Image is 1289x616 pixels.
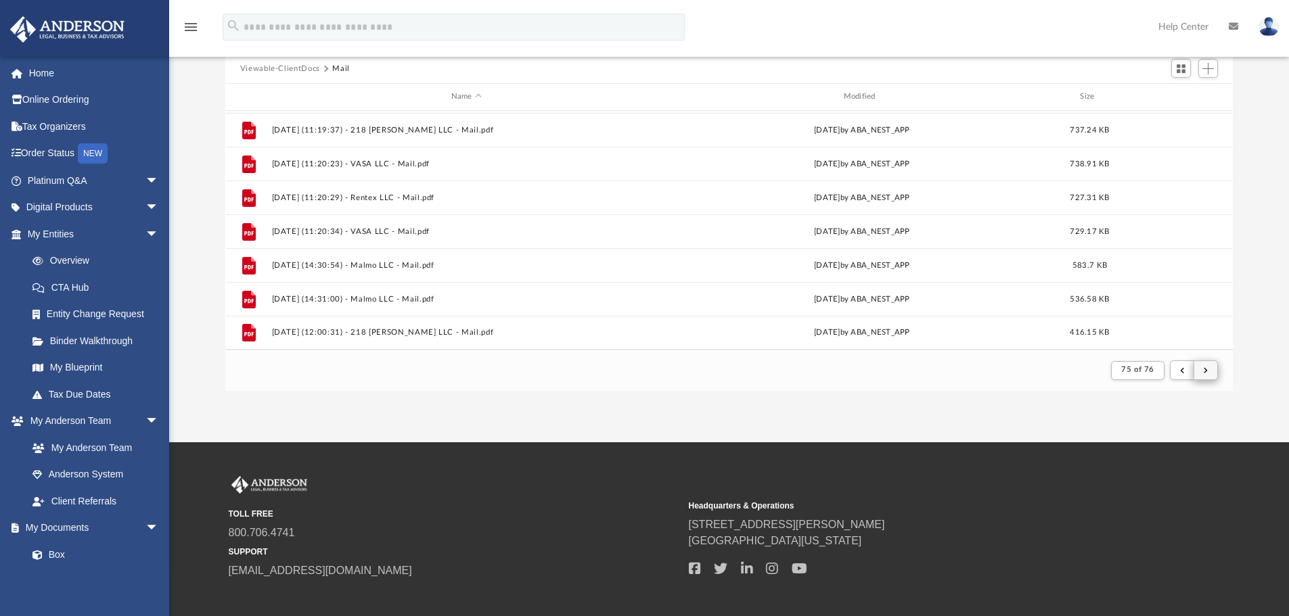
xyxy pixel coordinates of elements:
[78,143,108,164] div: NEW
[332,63,350,75] button: Mail
[9,60,179,87] a: Home
[229,546,679,558] small: SUPPORT
[183,26,199,35] a: menu
[19,247,179,275] a: Overview
[19,274,179,301] a: CTA Hub
[271,328,661,337] button: [DATE] (12:00:31) - 218 [PERSON_NAME] LLC - Mail.pdf
[689,519,885,530] a: [STREET_ADDRESS][PERSON_NAME]
[1259,17,1279,37] img: User Pic
[229,565,412,576] a: [EMAIL_ADDRESS][DOMAIN_NAME]
[229,476,310,494] img: Anderson Advisors Platinum Portal
[19,301,179,328] a: Entity Change Request
[1171,59,1192,78] button: Switch to Grid View
[667,293,1057,305] div: [DATE] by ABA_NEST_APP
[145,220,173,248] span: arrow_drop_down
[19,461,173,488] a: Anderson System
[667,225,1057,237] div: [DATE] by ABA_NEST_APP
[271,261,661,270] button: [DATE] (14:30:54) - Malmo LLC - Mail.pdf
[9,140,179,168] a: Order StatusNEW
[231,91,265,103] div: id
[271,91,660,103] div: Name
[1070,193,1109,201] span: 727.31 KB
[145,515,173,542] span: arrow_drop_down
[6,16,129,43] img: Anderson Advisors Platinum Portal
[689,500,1139,512] small: Headquarters & Operations
[9,408,173,435] a: My Anderson Teamarrow_drop_down
[9,515,173,542] a: My Documentsarrow_drop_down
[229,527,295,538] a: 800.706.4741
[667,259,1057,271] div: [DATE] by ABA_NEST_APP
[271,160,661,168] button: [DATE] (11:20:23) - VASA LLC - Mail.pdf
[1111,361,1164,380] button: 75 of 76
[689,535,862,546] a: [GEOGRAPHIC_DATA][US_STATE]
[145,167,173,195] span: arrow_drop_down
[19,434,166,461] a: My Anderson Team
[1072,261,1107,268] span: 583.7 KB
[9,194,179,221] a: Digital Productsarrow_drop_down
[240,63,320,75] button: Viewable-ClientDocs
[19,381,179,408] a: Tax Due Dates
[667,327,1057,339] div: [DATE] by ABA_NEST_APP
[666,91,1056,103] div: Modified
[667,191,1057,204] div: [DATE] by ABA_NEST_APP
[9,220,179,247] a: My Entitiesarrow_drop_down
[9,87,179,114] a: Online Ordering
[225,111,1234,350] div: grid
[1062,91,1116,103] div: Size
[667,158,1057,170] div: [DATE] by ABA_NEST_APP
[145,194,173,222] span: arrow_drop_down
[226,18,241,33] i: search
[19,568,173,595] a: Meeting Minutes
[1070,227,1109,235] span: 729.17 KB
[19,488,173,515] a: Client Referrals
[667,124,1057,136] div: [DATE] by ABA_NEST_APP
[1121,366,1154,373] span: 75 of 76
[271,126,661,135] button: [DATE] (11:19:37) - 218 [PERSON_NAME] LLC - Mail.pdf
[1070,295,1109,302] span: 536.58 KB
[1070,126,1109,133] span: 737.24 KB
[1123,91,1217,103] div: id
[19,327,179,354] a: Binder Walkthrough
[183,19,199,35] i: menu
[271,227,661,236] button: [DATE] (11:20:34) - VASA LLC - Mail.pdf
[19,354,173,381] a: My Blueprint
[1070,329,1109,336] span: 416.15 KB
[271,193,661,202] button: [DATE] (11:20:29) - Rentex LLC - Mail.pdf
[271,295,661,304] button: [DATE] (14:31:00) - Malmo LLC - Mail.pdf
[229,508,679,520] small: TOLL FREE
[9,167,179,194] a: Platinum Q&Aarrow_drop_down
[1198,59,1219,78] button: Add
[145,408,173,435] span: arrow_drop_down
[1070,160,1109,167] span: 738.91 KB
[19,541,166,568] a: Box
[9,113,179,140] a: Tax Organizers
